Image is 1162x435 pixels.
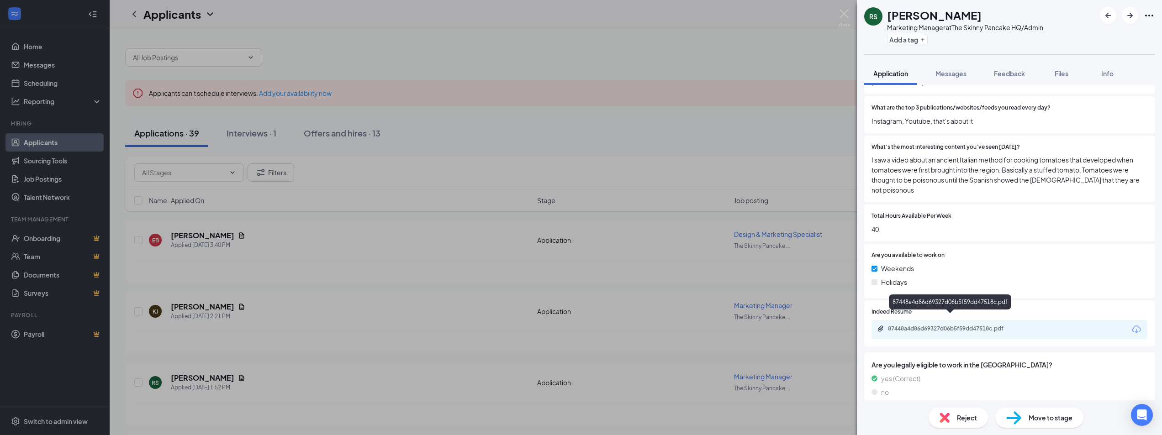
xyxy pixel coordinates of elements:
[1103,10,1114,21] svg: ArrowLeftNew
[887,23,1043,32] div: Marketing Manager at The Skinny Pancake HQ/Admin
[871,308,912,316] span: Indeed Resume
[1125,10,1136,21] svg: ArrowRight
[881,277,907,287] span: Holidays
[1100,7,1116,24] button: ArrowLeftNew
[871,224,1147,234] span: 40
[889,294,1011,309] div: 87448a4d86d69327d06b5f59dd47518c.pdf
[1029,413,1072,423] span: Move to stage
[871,143,1020,152] span: What’s the most interesting content you’ve seen [DATE]?
[869,12,877,21] div: RS
[1101,69,1114,78] span: Info
[994,69,1025,78] span: Feedback
[1055,69,1068,78] span: Files
[887,7,982,23] h1: [PERSON_NAME]
[1131,324,1142,335] svg: Download
[871,155,1147,195] span: I saw a video about an ancient Italian method for cooking tomatoes that developed when tomatoes w...
[1131,404,1153,426] div: Open Intercom Messenger
[871,212,951,220] span: Total Hours Available Per Week
[873,69,908,78] span: Application
[871,360,1147,370] span: Are you legally eligible to work in the [GEOGRAPHIC_DATA]?
[881,263,914,273] span: Weekends
[935,69,967,78] span: Messages
[887,35,928,44] button: PlusAdd a tag
[920,37,925,42] svg: Plus
[881,387,889,397] span: no
[871,116,1147,126] span: Instagram, Youtube, that's about it
[871,104,1051,112] span: What are the top 3 publications/websites/feeds you read every day?
[877,325,884,332] svg: Paperclip
[1144,10,1155,21] svg: Ellipses
[871,251,945,260] span: Are you available to work on
[1122,7,1138,24] button: ArrowRight
[957,413,977,423] span: Reject
[877,325,1025,334] a: Paperclip87448a4d86d69327d06b5f59dd47518c.pdf
[881,373,920,383] span: yes (Correct)
[888,325,1016,332] div: 87448a4d86d69327d06b5f59dd47518c.pdf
